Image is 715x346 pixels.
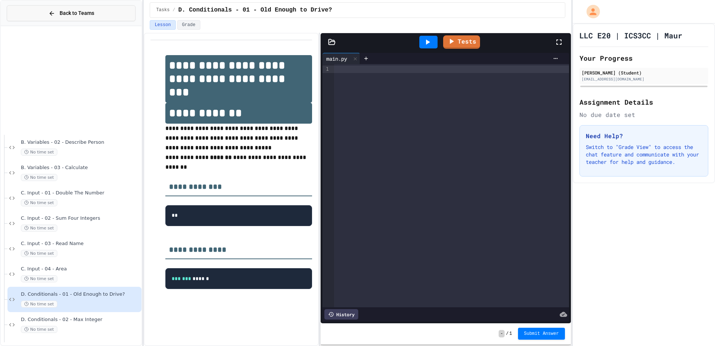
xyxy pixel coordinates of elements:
div: main.py [322,55,351,63]
span: C. Input - 03 - Read Name [21,241,140,247]
span: / [172,7,175,13]
p: Switch to "Grade View" to access the chat feature and communicate with your teacher for help and ... [586,143,702,166]
iframe: chat widget [653,284,708,315]
span: B. Variables - 03 - Calculate [21,165,140,171]
button: Back to Teams [7,5,136,21]
span: 1 [509,331,512,337]
span: No time set [21,301,57,308]
a: Tests [443,35,480,49]
span: No time set [21,199,57,206]
span: C. Input - 04 - Area [21,266,140,272]
h2: Assignment Details [579,97,708,107]
div: [EMAIL_ADDRESS][DOMAIN_NAME] [582,76,706,82]
span: B. Variables - 02 - Describe Person [21,139,140,146]
span: D. Conditionals - 01 - Old Enough to Drive? [178,6,332,15]
span: - [499,330,504,337]
button: Submit Answer [518,328,565,340]
span: Tasks [156,7,169,13]
div: No due date set [579,110,708,119]
div: 1 [322,66,330,73]
span: Back to Teams [60,9,94,17]
span: D. Conditionals - 01 - Old Enough to Drive? [21,291,140,298]
span: C. Input - 01 - Double The Number [21,190,140,196]
button: Grade [177,20,200,30]
span: C. Input - 02 - Sum Four Integers [21,215,140,222]
div: main.py [322,53,360,64]
div: [PERSON_NAME] (Student) [582,69,706,76]
button: Lesson [150,20,175,30]
h2: Your Progress [579,53,708,63]
h1: LLC E20 | ICS3CC | Maur [579,30,682,41]
span: No time set [21,174,57,181]
iframe: chat widget [684,316,708,339]
span: No time set [21,225,57,232]
span: Submit Answer [524,331,559,337]
span: / [506,331,509,337]
div: My Account [579,3,602,20]
span: D. Conditionals - 02 - Max Integer [21,317,140,323]
span: No time set [21,149,57,156]
span: No time set [21,326,57,333]
span: No time set [21,250,57,257]
h3: Need Help? [586,131,702,140]
span: No time set [21,275,57,282]
div: History [324,309,358,320]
